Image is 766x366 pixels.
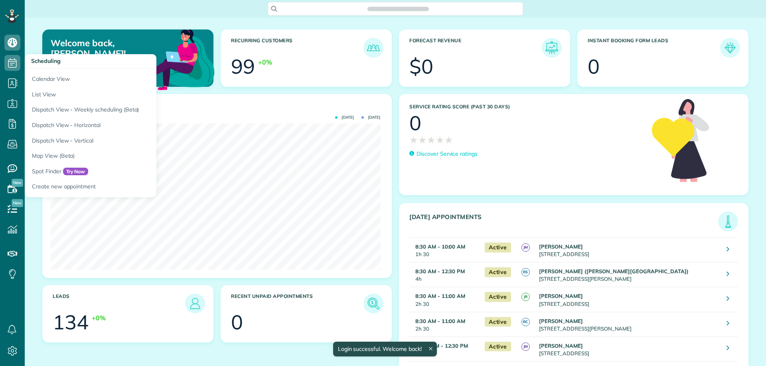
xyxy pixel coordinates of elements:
span: JR [521,293,530,301]
h3: Instant Booking Form Leads [588,38,720,58]
span: Active [485,292,511,302]
span: Scheduling [31,57,61,65]
strong: [PERSON_NAME] [539,343,583,349]
h3: Recent unpaid appointments [231,294,363,313]
span: Active [485,342,511,352]
a: Calendar View [25,69,224,87]
h3: Forecast Revenue [409,38,542,58]
span: New [12,179,23,187]
td: 2h [409,337,481,361]
span: Active [485,267,511,277]
a: Map View (Beta) [25,148,224,164]
span: BS [521,268,530,276]
div: 0 [409,113,421,133]
div: $0 [409,57,433,76]
img: icon_forecast_revenue-8c13a41c7ed35a8dcfafea3cbb826a0462acb37728057bba2d056411b612bbbe.png [544,40,560,56]
a: Dispatch View - Horizontal [25,117,224,133]
span: JM [521,243,530,252]
div: +0% [258,58,272,67]
div: 0 [588,57,600,76]
a: Spot FinderTry Now [25,164,224,179]
div: 0 [231,312,243,332]
strong: 8:30 AM - 11:00 AM [415,318,465,324]
h3: Leads [53,294,185,313]
span: ★ [409,133,418,147]
span: New [12,199,23,207]
span: Active [485,243,511,252]
span: ★ [427,133,436,147]
td: 2h 30 [409,287,481,312]
img: icon_todays_appointments-901f7ab196bb0bea1936b74009e4eb5ffbc2d2711fa7634e0d609ed5ef32b18b.png [720,213,736,229]
td: [STREET_ADDRESS] [537,238,721,262]
img: dashboard_welcome-42a62b7d889689a78055ac9021e634bf52bae3f8056760290aed330b23ab8690.png [139,20,216,98]
img: icon_leads-1bed01f49abd5b7fead27621c3d59655bb73ed531f8eeb49469d10e621d6b896.png [187,296,203,311]
div: 134 [53,312,89,332]
p: Welcome back, [PERSON_NAME]! [51,38,159,59]
p: Discover Service ratings [417,150,478,158]
strong: [PERSON_NAME] [539,318,583,324]
h3: Service Rating score (past 30 days) [409,104,644,110]
a: List View [25,87,224,102]
a: Dispatch View - Vertical [25,133,224,149]
span: Try Now [63,168,89,176]
td: [STREET_ADDRESS] [537,287,721,312]
strong: 8:30 AM - 11:00 AM [415,293,465,299]
span: ★ [436,133,444,147]
a: Discover Service ratings [409,150,478,158]
span: [DATE] [335,115,354,119]
h3: Actual Revenue this month [53,104,383,112]
a: Create new appointment [25,179,224,197]
span: BC [521,318,530,326]
div: Login successful. Welcome back! [333,342,436,356]
h3: [DATE] Appointments [409,213,718,231]
td: [STREET_ADDRESS][PERSON_NAME] [537,312,721,337]
a: Dispatch View - Weekly scheduling (Beta) [25,102,224,117]
span: Search ZenMaid… [375,5,421,13]
span: [DATE] [361,115,380,119]
div: 99 [231,57,255,76]
td: 4h [409,262,481,287]
div: +0% [92,313,106,323]
strong: 8:30 AM - 12:30 PM [415,268,465,274]
span: Active [485,317,511,327]
strong: [PERSON_NAME] [539,243,583,250]
strong: 10:30 AM - 12:30 PM [415,343,468,349]
strong: 8:30 AM - 10:00 AM [415,243,465,250]
td: [STREET_ADDRESS] [537,337,721,361]
h3: Recurring Customers [231,38,363,58]
td: 1h 30 [409,238,481,262]
span: ★ [444,133,453,147]
img: icon_form_leads-04211a6a04a5b2264e4ee56bc0799ec3eb69b7e499cbb523a139df1d13a81ae0.png [722,40,738,56]
img: icon_unpaid_appointments-47b8ce3997adf2238b356f14209ab4cced10bd1f174958f3ca8f1d0dd7fffeee.png [365,296,381,311]
span: JM [521,343,530,351]
td: 2h 30 [409,312,481,337]
img: icon_recurring_customers-cf858462ba22bcd05b5a5880d41d6543d210077de5bb9ebc9590e49fd87d84ed.png [365,40,381,56]
td: [STREET_ADDRESS][PERSON_NAME] [537,262,721,287]
span: ★ [418,133,427,147]
strong: [PERSON_NAME] [539,293,583,299]
strong: [PERSON_NAME] ([PERSON_NAME][GEOGRAPHIC_DATA]) [539,268,688,274]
